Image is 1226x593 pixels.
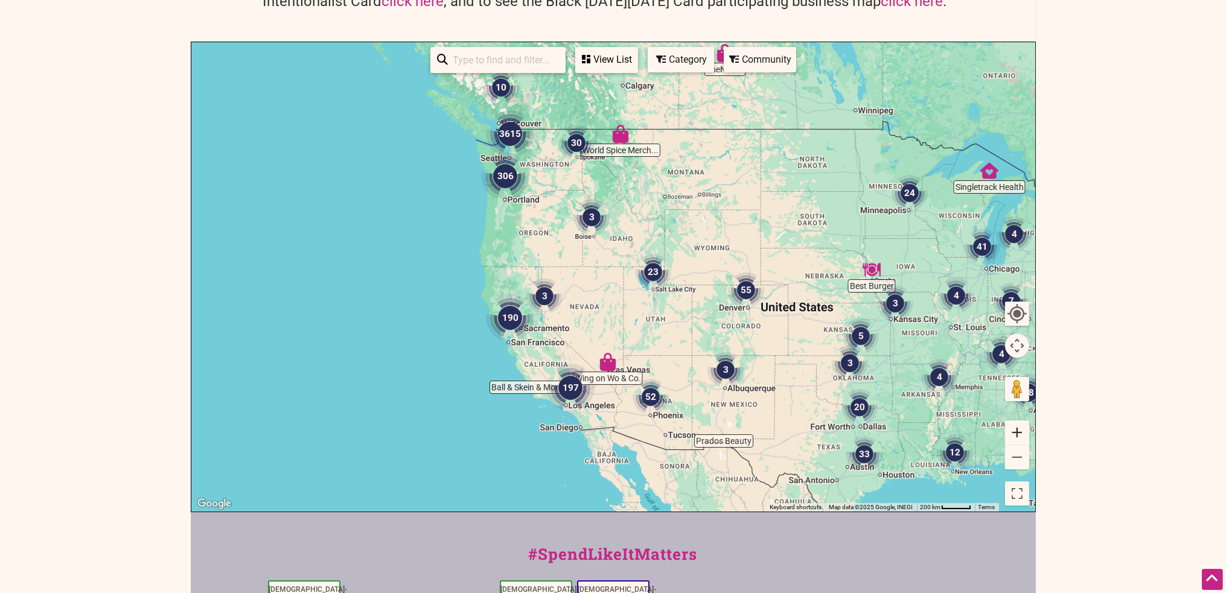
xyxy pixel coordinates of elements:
[725,48,795,71] div: Community
[648,47,714,72] div: Filter by category
[827,340,873,386] div: 3
[1005,377,1029,401] button: Drag Pegman onto the map to open Street View
[959,224,1005,270] div: 41
[838,313,884,359] div: 5
[541,359,599,417] div: 197
[194,496,234,512] a: Open this area in Google Maps (opens a new window)
[975,157,1003,185] div: Singletrack Health
[710,411,738,439] div: Prados Beauty
[478,65,524,110] div: 10
[1005,445,1029,469] button: Zoom out
[916,354,962,400] div: 4
[933,273,979,319] div: 4
[932,430,978,475] div: 12
[576,48,637,71] div: View List
[837,384,883,430] div: 20
[575,47,638,73] div: See a list of the visible businesses
[770,503,822,512] button: Keyboard shortcuts
[628,374,674,420] div: 52
[1005,302,1029,326] button: Your Location
[569,194,615,240] div: 3
[649,48,713,71] div: Category
[481,289,539,347] div: 190
[991,211,1037,257] div: 4
[703,347,749,393] div: 3
[1005,420,1029,445] button: Zoom in
[513,357,541,385] div: Ball & Skein & More
[630,249,676,295] div: 23
[1202,569,1223,590] div: Scroll Back to Top
[917,503,975,512] button: Map Scale: 200 km per 46 pixels
[607,120,634,148] div: World Spice Merchants
[841,431,887,477] div: 33
[191,542,1036,578] div: #SpendLikeItMatters
[1006,370,1052,416] div: 78
[979,504,995,510] a: Terms (opens in new tab)
[194,496,234,512] img: Google
[921,504,941,510] span: 200 km
[988,278,1034,324] div: 7
[476,147,534,205] div: 306
[829,504,913,510] span: Map data ©2025 Google, INEGI
[979,331,1024,377] div: 4
[554,120,599,166] div: 30
[430,47,566,73] div: Type to search and filter
[858,256,886,284] div: Best Burger
[594,348,622,376] div: Wing on Wo & Co.
[872,281,918,326] div: 3
[449,48,558,72] input: Type to find and filter...
[724,47,796,72] div: Filter by Community
[522,273,567,319] div: 3
[723,267,769,313] div: 55
[1004,481,1029,506] button: Toggle fullscreen view
[481,105,539,163] div: 3615
[1005,334,1029,358] button: Map camera controls
[887,170,933,216] div: 24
